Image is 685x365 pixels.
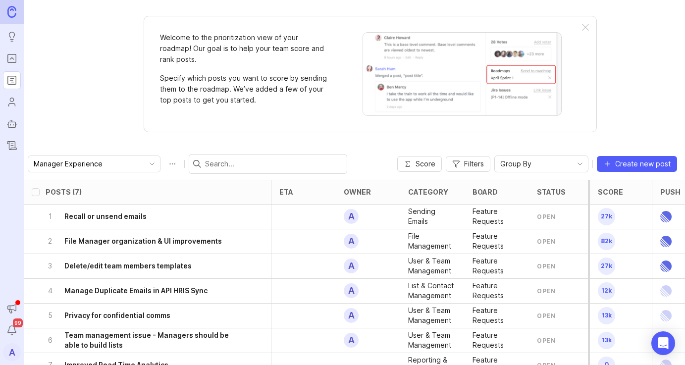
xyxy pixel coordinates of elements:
img: Linear Logo [660,328,672,353]
span: 99 [13,318,23,327]
div: Score [598,188,623,196]
span: 12k [598,282,615,300]
div: A [344,209,359,224]
img: Linear Logo [660,279,672,303]
button: Filters [446,156,490,172]
p: Feature Requests [473,231,521,251]
p: 1 [46,211,54,221]
img: Linear Logo [660,205,672,229]
h6: Privacy for confidential comms [64,311,170,320]
p: List & Contact Management [408,281,457,301]
input: Search... [205,158,343,169]
p: 6 [46,335,54,345]
button: Notifications [3,321,21,339]
div: toggle menu [494,156,588,172]
p: 3 [46,261,54,271]
h6: Recall or unsend emails [64,211,147,221]
button: 3Delete/edit team members templates [46,254,243,278]
p: Feature Requests [473,330,521,350]
svg: toggle icon [144,160,160,168]
a: Changelog [3,137,21,155]
img: When viewing a post, you can send it to a roadmap [363,32,562,116]
p: Sending Emails [408,207,457,226]
button: Create new post [597,156,677,172]
div: open [537,262,555,270]
img: Linear Logo [660,254,672,278]
p: 5 [46,311,54,320]
div: eta [279,188,293,196]
button: 1Recall or unsend emails [46,205,243,229]
div: open [537,312,555,320]
p: 2 [46,236,54,246]
h6: Manage Duplicate Emails in API HRIS Sync [64,286,208,296]
a: Users [3,93,21,111]
span: 13k [598,332,615,349]
button: 5Privacy for confidential comms [46,304,243,328]
div: toggle menu [28,156,160,172]
div: open [537,287,555,295]
p: User & Team Management [408,330,457,350]
div: A [344,234,359,249]
span: 27k [598,208,615,225]
a: Ideas [3,28,21,46]
p: Feature Requests [473,306,521,325]
button: A [3,343,21,361]
div: A [344,333,359,348]
div: open [537,212,555,221]
a: Portal [3,50,21,67]
button: Announcements [3,300,21,317]
div: A [344,283,359,298]
span: Group By [500,158,531,169]
svg: toggle icon [572,160,588,168]
h6: File Manager organization & UI improvements [64,236,222,246]
div: open [537,336,555,345]
button: Score [397,156,442,172]
a: Autopilot [3,115,21,133]
input: Manager Experience [34,158,143,169]
button: 4Manage Duplicate Emails in API HRIS Sync [46,279,243,303]
button: 6Team management issue - Managers should be able to build lists [46,328,243,353]
div: User & Team Management [408,306,457,325]
div: category [408,188,448,196]
div: Posts (7) [46,188,82,196]
p: 4 [46,286,54,296]
h6: Delete/edit team members templates [64,261,192,271]
span: 13k [598,307,615,324]
p: Feature Requests [473,207,521,226]
div: A [344,308,359,323]
a: Roadmaps [3,71,21,89]
img: Linear Logo [660,304,672,328]
span: Score [416,159,435,169]
span: Filters [464,159,484,169]
span: 27k [598,258,615,275]
div: Open Intercom Messenger [651,331,675,355]
p: Welcome to the prioritization view of your roadmap! Our goal is to help your team score and rank ... [160,32,328,65]
div: A [344,259,359,273]
span: 82k [598,233,615,250]
img: Canny Home [7,6,16,17]
div: User & Team Management [408,256,457,276]
p: File Management [408,231,457,251]
span: Create new post [615,159,671,169]
div: open [537,237,555,246]
p: Feature Requests [473,256,521,276]
button: 2File Manager organization & UI improvements [46,229,243,254]
p: Specify which posts you want to score by sending them to the roadmap. We’ve added a few of your t... [160,73,328,105]
div: board [473,188,498,196]
div: owner [344,188,371,196]
button: Roadmap options [164,156,180,172]
h6: Team management issue - Managers should be able to build lists [64,330,243,350]
p: Feature Requests [473,281,521,301]
img: Linear Logo [660,229,672,254]
div: status [537,188,566,196]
